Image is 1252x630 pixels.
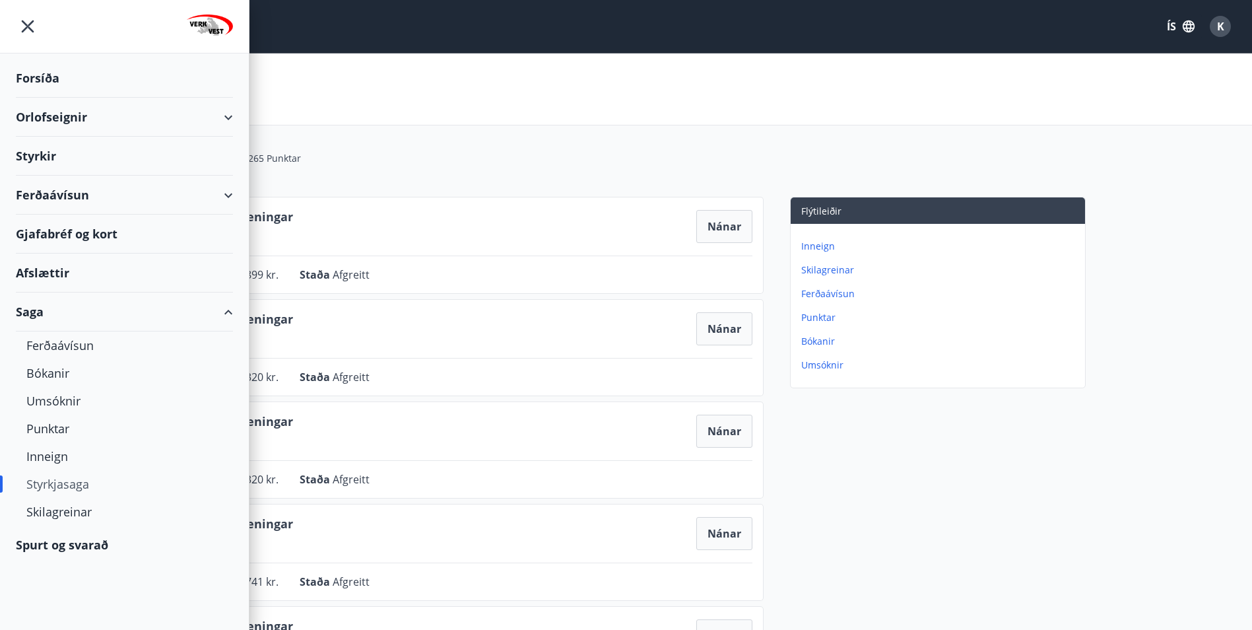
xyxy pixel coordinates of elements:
[696,517,752,550] button: Nánar
[26,470,222,498] div: Styrkjasaga
[1204,11,1236,42] button: K
[225,472,279,487] span: 381.320 kr.
[16,15,40,38] button: menu
[333,370,370,384] span: Afgreitt
[696,312,752,345] button: Nánar
[801,359,1080,372] p: Umsóknir
[16,59,233,98] div: Forsíða
[16,254,233,293] div: Afslættir
[801,240,1080,253] p: Inneign
[16,293,233,332] div: Saga
[801,287,1080,300] p: Ferðaávísun
[696,415,752,448] button: Nánar
[16,526,233,564] div: Spurt og svarað
[187,15,233,41] img: union_logo
[1160,15,1202,38] button: ÍS
[225,267,279,282] span: 355.899 kr.
[333,267,370,282] span: Afgreitt
[300,575,333,589] span: Staða
[16,137,233,176] div: Styrkir
[300,267,333,282] span: Staða
[801,335,1080,348] p: Bókanir
[1217,19,1224,34] span: K
[26,415,222,442] div: Punktar
[696,210,752,243] button: Nánar
[225,575,279,589] span: 406.741 kr.
[26,442,222,470] div: Inneign
[300,370,333,384] span: Staða
[26,498,222,526] div: Skilagreinar
[248,152,301,165] span: 265 Punktar
[300,472,333,487] span: Staða
[801,311,1080,324] p: Punktar
[16,176,233,215] div: Ferðaávísun
[801,263,1080,277] p: Skilagreinar
[801,205,841,217] span: Flýtileiðir
[225,370,279,384] span: 381.320 kr.
[26,359,222,387] div: Bókanir
[26,332,222,359] div: Ferðaávísun
[16,98,233,137] div: Orlofseignir
[333,575,370,589] span: Afgreitt
[26,387,222,415] div: Umsóknir
[16,215,233,254] div: Gjafabréf og kort
[333,472,370,487] span: Afgreitt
